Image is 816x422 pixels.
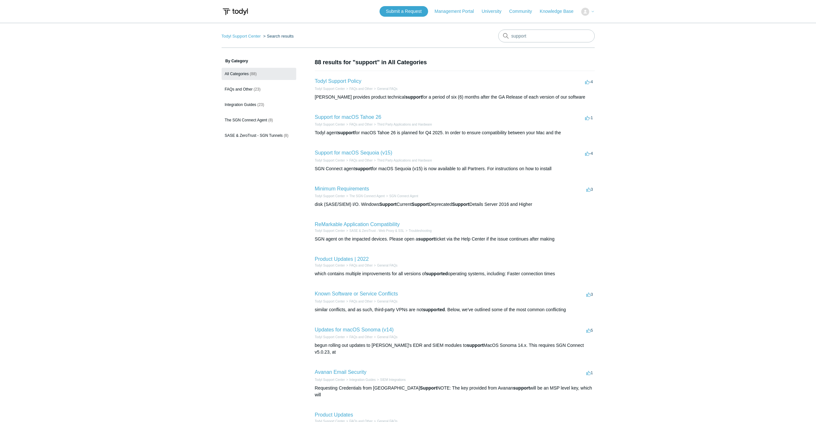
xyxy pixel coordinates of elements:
[315,194,345,198] a: Todyl Support Center
[349,159,372,162] a: FAQs and Other
[222,99,296,111] a: Integration Guides (23)
[349,335,372,339] a: FAQs and Other
[315,263,345,268] li: Todyl Support Center
[315,58,595,67] h1: 88 results for "support" in All Categories
[315,129,595,136] div: Todyl agent for macOS Tahoe 26 is planned for Q4 2025. In order to ensure compatibility between y...
[409,229,432,233] a: Troubleshooting
[379,202,397,207] em: Support
[315,306,595,313] div: similar conflicts, and as such, third-party VPNs are not . Below, we've outlined some of the most...
[315,378,345,382] a: Todyl Support Center
[315,270,595,277] div: which contains multiple improvements for all versions of operating systems, including: Faster con...
[315,194,345,198] li: Todyl Support Center
[412,202,429,207] em: Support
[250,72,257,76] span: (88)
[345,158,372,163] li: FAQs and Other
[315,385,595,398] div: Requesting Credentials from [GEOGRAPHIC_DATA] NOTE: The key provided from Avanan will be an MSP l...
[345,228,404,233] li: SASE & ZeroTrust - Web Proxy & SSL
[315,264,345,267] a: Todyl Support Center
[315,122,345,127] li: Todyl Support Center
[225,118,267,122] span: The SGN Connect Agent
[377,300,397,303] a: General FAQs
[349,229,404,233] a: SASE & ZeroTrust - Web Proxy & SSL
[467,343,483,348] em: support
[315,123,345,126] a: Todyl Support Center
[315,229,345,233] a: Todyl Support Center
[222,6,249,18] img: Todyl Support Center Help Center home page
[315,335,345,339] a: Todyl Support Center
[315,186,369,191] a: Minimum Requirements
[513,385,530,391] em: support
[355,166,372,171] em: support
[426,271,448,276] em: supported
[345,377,376,382] li: Integration Guides
[315,114,381,120] a: Support for macOS Tahoe 26
[380,6,428,17] a: Submit a Request
[268,118,273,122] span: (8)
[315,342,595,356] div: begun rolling out updates to [PERSON_NAME]'s EDR and SIEM modules to MacOS Sonoma 14.x. This requ...
[315,150,392,155] a: Support for macOS Sequoia (v15)
[377,123,432,126] a: Third Party Applications and Hardware
[222,34,261,39] a: Todyl Support Center
[262,34,294,39] li: Search results
[586,328,593,333] span: 5
[418,236,435,242] em: support
[345,194,385,198] li: The SGN Connect Agent
[315,300,345,303] a: Todyl Support Center
[225,102,256,107] span: Integration Guides
[585,115,593,120] span: -1
[315,94,595,101] div: [PERSON_NAME] provides product technical for a period of six (6) months after the GA Release of e...
[373,86,398,91] li: General FAQs
[315,377,345,382] li: Todyl Support Center
[315,158,345,163] li: Todyl Support Center
[345,86,372,91] li: FAQs and Other
[225,133,283,138] span: SASE & ZeroTrust - SGN Tunnels
[315,335,345,339] li: Todyl Support Center
[345,335,372,339] li: FAQs and Other
[405,94,422,100] em: support
[585,79,593,84] span: -4
[338,130,354,135] em: support
[373,263,398,268] li: General FAQs
[377,335,397,339] a: General FAQs
[222,129,296,142] a: SASE & ZeroTrust - SGN Tunnels (8)
[481,8,508,15] a: University
[373,122,432,127] li: Third Party Applications and Hardware
[315,256,369,262] a: Product Updates | 2022
[349,264,372,267] a: FAQs and Other
[222,68,296,80] a: All Categories (88)
[385,194,418,198] li: SGN Connect Agent
[373,158,432,163] li: Third Party Applications and Hardware
[420,385,437,391] em: Support
[423,307,445,312] em: supported
[376,377,406,382] li: SIEM Integrations
[345,122,372,127] li: FAQs and Other
[315,369,367,375] a: Avanan Email Security
[349,194,385,198] a: The SGN Connect Agent
[349,378,376,382] a: Integration Guides
[349,300,372,303] a: FAQs and Other
[315,236,595,242] div: SGN agent on the impacted devices. Please open a ticket via the Help Center if the issue continue...
[315,201,595,208] div: disk (SASE/SIEM) I/O. Windows Current Deprecated Details Server 2016 and Higher
[315,222,400,227] a: ReMarkable Application Compatibility
[586,370,593,375] span: 1
[315,291,398,296] a: Known Software or Service Conflicts
[222,114,296,126] a: The SGN Connect Agent (8)
[380,378,406,382] a: SIEM Integrations
[349,123,372,126] a: FAQs and Other
[315,299,345,304] li: Todyl Support Center
[315,87,345,91] a: Todyl Support Center
[222,34,262,39] li: Todyl Support Center
[315,327,394,332] a: Updates for macOS Sonoma (v14)
[404,228,432,233] li: Troubleshooting
[498,30,595,42] input: Search
[315,78,362,84] a: Todyl Support Policy
[377,264,397,267] a: General FAQs
[254,87,261,92] span: (23)
[257,102,264,107] span: (23)
[284,133,289,138] span: (8)
[225,87,253,92] span: FAQs and Other
[315,86,345,91] li: Todyl Support Center
[345,263,372,268] li: FAQs and Other
[377,159,432,162] a: Third Party Applications and Hardware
